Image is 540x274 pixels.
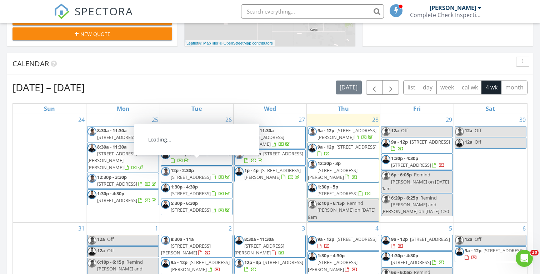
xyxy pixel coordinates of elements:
a: Go to August 27, 2025 [297,114,306,125]
img: steve_complete_check_3.jpg [161,183,170,192]
a: 1:30p - 4:30p [STREET_ADDRESS][PERSON_NAME] [308,252,357,272]
a: 9a - 12p [STREET_ADDRESS] [161,149,232,165]
span: 10 [530,250,539,255]
img: michael_hasson_boise_id_home_inspector.jpg [455,236,464,245]
img: michael_hasson_boise_id_home_inspector.jpg [87,127,96,136]
a: 1:30p - 4:30p [STREET_ADDRESS] [161,182,232,198]
button: list [403,81,419,94]
a: Go to September 2, 2025 [227,223,233,234]
img: michael_hasson_boise_id_home_inspector.jpg [161,236,170,245]
a: 1:30p - 4:30p [STREET_ADDRESS] [171,183,231,197]
span: 12a [465,139,472,145]
img: steve_complete_check_3.jpg [87,247,96,256]
span: 6:10p - 6:15p [97,259,124,265]
a: 9a - 12p [STREET_ADDRESS] [381,235,453,251]
span: [STREET_ADDRESS] [317,190,357,197]
span: [STREET_ADDRESS] [336,236,376,242]
a: 12p - 2:30p [STREET_ADDRESS] [161,166,232,182]
a: 1:30p - 4:30p [STREET_ADDRESS] [381,251,453,267]
span: 6p - 6:05p [391,171,412,178]
span: [STREET_ADDRESS][PERSON_NAME][PERSON_NAME] [87,150,137,170]
span: 1:30p - 5p [317,183,338,190]
img: michael_hasson_boise_id_home_inspector.jpg [87,236,96,245]
span: 9a - 12p [171,150,187,157]
a: 9a - 12p [STREET_ADDRESS][PERSON_NAME] [171,259,230,272]
img: michael_hasson_boise_id_home_inspector.jpg [381,195,390,203]
span: 12a [97,236,105,242]
iframe: Intercom live chat [516,250,533,267]
a: 9a - 12p [STREET_ADDRESS] [455,246,526,262]
span: 8:30a - 11a [171,236,194,242]
img: steve_complete_check_3.jpg [161,259,170,268]
a: 9a - 12p [STREET_ADDRESS] [465,247,524,260]
a: 1:30p - 5p [STREET_ADDRESS] [317,183,371,197]
span: 12a [465,127,472,134]
a: 8:30a - 11a [STREET_ADDRESS][PERSON_NAME] [161,235,232,258]
a: Monday [115,104,131,114]
a: 12p - 3p [STREET_ADDRESS] [244,259,303,272]
span: 8:30a - 11:30a [244,236,274,242]
span: Calendar [12,59,49,68]
a: 1:30p - 4:30p [STREET_ADDRESS] [391,155,445,168]
a: 9a - 12p [STREET_ADDRESS] [307,143,379,159]
a: 9a - 12p [STREET_ADDRESS][PERSON_NAME] [161,258,232,274]
img: steve_complete_check_3.jpg [161,200,170,209]
span: [STREET_ADDRESS] [391,162,431,168]
img: michael_hasson_boise_id_home_inspector.jpg [381,171,390,180]
img: steve_complete_check_3.jpg [308,144,317,152]
span: 9a - 12p [465,247,481,254]
span: 12p - 2:30p [171,167,194,174]
span: SPECTORA [75,4,133,19]
span: 9a - 12p [317,127,334,134]
button: week [436,81,458,94]
a: Go to August 26, 2025 [224,114,233,125]
span: [STREET_ADDRESS][PERSON_NAME] [308,259,357,272]
td: Go to August 27, 2025 [233,114,307,223]
span: 9a - 12p [391,236,408,242]
button: month [501,81,527,94]
a: 1:30p - 4:30p [STREET_ADDRESS] [87,189,159,205]
span: Remind [PERSON_NAME] and [PERSON_NAME] on [DATE] 1:30 [381,195,449,214]
span: Off [475,139,481,145]
span: [STREET_ADDRESS] [410,236,450,242]
span: 12a [465,236,472,242]
span: 1:30p - 4:30p [317,252,345,259]
span: [STREET_ADDRESS][PERSON_NAME] [161,134,211,147]
a: Friday [412,104,422,114]
a: 9a - 12p [STREET_ADDRESS] [307,235,379,251]
span: [STREET_ADDRESS][PERSON_NAME] [244,167,301,180]
a: 8:30a - 11:30a [STREET_ADDRESS] [87,126,159,142]
button: [DATE] [336,81,362,94]
span: [STREET_ADDRESS] [410,139,450,145]
a: Leaflet [186,41,198,45]
a: Wednesday [262,104,277,114]
td: Go to August 25, 2025 [86,114,160,223]
img: steve_complete_check_3.jpg [87,144,96,152]
span: New Quote [80,30,110,38]
span: [STREET_ADDRESS] [171,207,211,213]
span: 1:30p - 4:30p [171,183,198,190]
span: [STREET_ADDRESS] [97,181,137,187]
a: 12:30p - 3p [STREET_ADDRESS][PERSON_NAME] [307,159,379,182]
span: 1:30p - 4:30p [391,155,418,161]
span: [STREET_ADDRESS][PERSON_NAME] [308,167,357,180]
span: Off [475,236,481,242]
a: SPECTORA [54,10,133,25]
span: 8:30a - 11:30a [97,127,127,134]
img: steve_complete_check_3.jpg [381,236,390,245]
span: 9a - 12p [317,236,334,242]
span: Off [107,236,114,242]
a: 1:30p - 4:30p [STREET_ADDRESS] [97,190,157,203]
div: [PERSON_NAME] [430,4,476,11]
span: 8:30a - 11:30a [244,127,274,134]
button: cal wk [458,81,482,94]
a: 9a - 12p [STREET_ADDRESS] [244,150,303,164]
div: Complete Check Inspections, LLC [410,11,481,19]
span: 12p - 3p [244,259,261,265]
span: [STREET_ADDRESS][PERSON_NAME] [317,127,376,140]
span: Off [401,127,408,134]
a: Thursday [336,104,350,114]
span: 9a - 12p [317,144,334,150]
td: Go to August 24, 2025 [13,114,86,223]
a: 8:30a - 11:30a [STREET_ADDRESS][PERSON_NAME] [234,235,306,258]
